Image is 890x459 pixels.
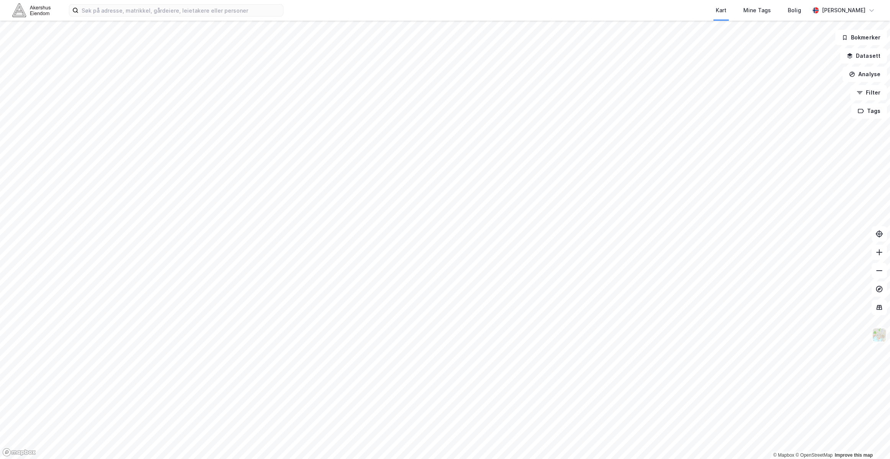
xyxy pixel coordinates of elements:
button: Analyse [843,67,887,82]
div: Bolig [788,6,801,15]
a: Mapbox [773,452,794,458]
a: Improve this map [835,452,873,458]
div: Kontrollprogram for chat [852,422,890,459]
button: Filter [850,85,887,100]
button: Datasett [840,48,887,64]
div: Kart [716,6,726,15]
input: Søk på adresse, matrikkel, gårdeiere, leietakere eller personer [79,5,283,16]
img: akershus-eiendom-logo.9091f326c980b4bce74ccdd9f866810c.svg [12,3,51,17]
div: [PERSON_NAME] [822,6,865,15]
img: Z [872,328,887,342]
button: Tags [851,103,887,119]
button: Bokmerker [835,30,887,45]
a: Mapbox homepage [2,448,36,457]
a: OpenStreetMap [795,452,833,458]
div: Mine Tags [743,6,771,15]
iframe: Chat Widget [852,422,890,459]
